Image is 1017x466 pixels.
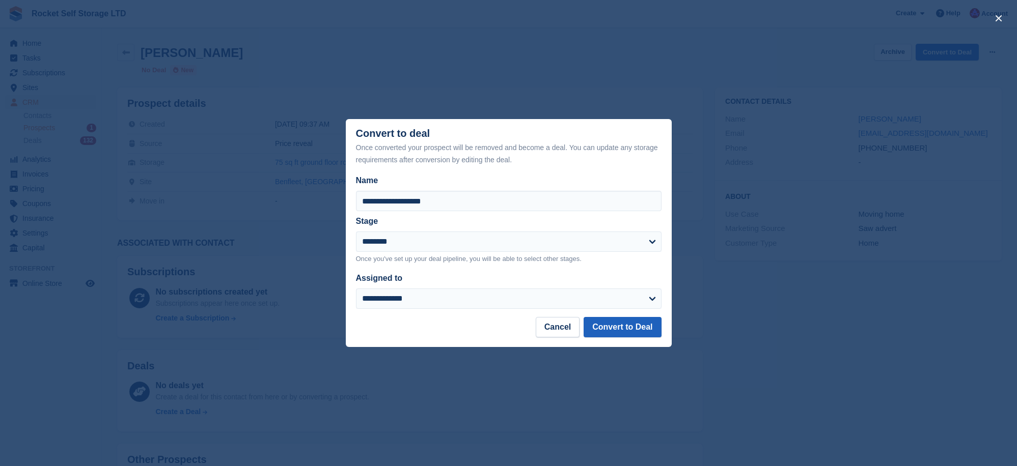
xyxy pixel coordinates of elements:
label: Assigned to [356,274,403,282]
div: Once converted your prospect will be removed and become a deal. You can update any storage requir... [356,141,662,166]
p: Once you've set up your deal pipeline, you will be able to select other stages. [356,254,662,264]
label: Stage [356,217,378,225]
button: Cancel [536,317,580,337]
button: close [991,10,1007,26]
button: Convert to Deal [584,317,661,337]
div: Convert to deal [356,128,662,166]
label: Name [356,174,662,187]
